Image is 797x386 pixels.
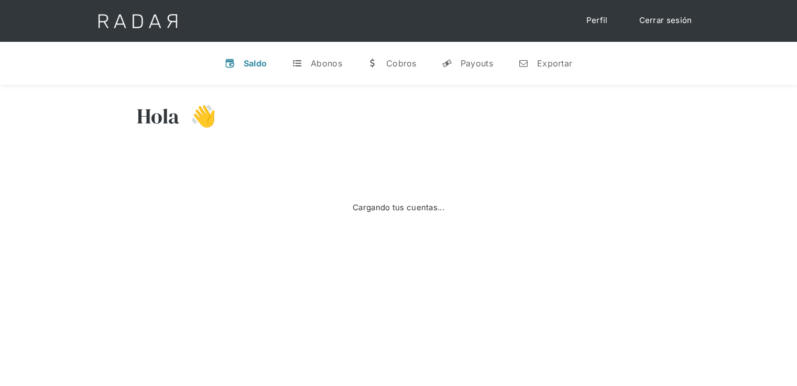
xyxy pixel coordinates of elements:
div: v [225,58,235,69]
div: y [442,58,452,69]
div: Saldo [244,58,267,69]
div: n [518,58,529,69]
div: Exportar [537,58,572,69]
h3: Hola [137,103,180,129]
div: Abonos [311,58,342,69]
div: t [292,58,302,69]
div: Cobros [386,58,417,69]
div: Cargando tus cuentas... [353,202,444,214]
div: w [367,58,378,69]
h3: 👋 [180,103,216,129]
a: Cerrar sesión [629,10,703,31]
a: Perfil [576,10,618,31]
div: Payouts [461,58,493,69]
